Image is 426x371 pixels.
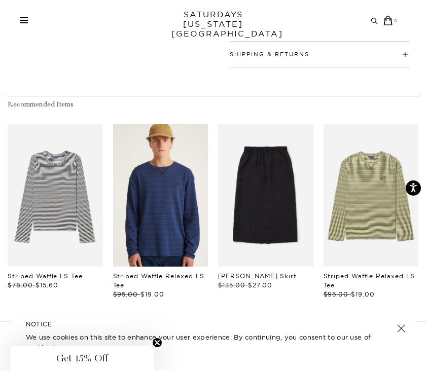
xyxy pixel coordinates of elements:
div: Get 15% OffClose teaser [10,346,154,371]
a: 0 [383,16,398,25]
span: $19.00 [140,290,164,298]
a: SATURDAYS[US_STATE][GEOGRAPHIC_DATA] [171,10,255,39]
h4: Recommended Items [8,100,418,109]
a: Striped Waffle Relaxed LS Tee [324,272,415,289]
h5: NOTICE [26,320,400,329]
p: We use cookies on this site to enhance your user experience. By continuing, you consent to our us... [26,332,400,352]
span: $78.00 [8,281,33,289]
button: Close teaser [152,338,162,348]
span: $95.00 [324,290,349,298]
span: $15.60 [35,281,58,289]
span: $19.00 [351,290,375,298]
small: 0 [394,18,398,23]
span: $135.00 [218,281,245,289]
a: [PERSON_NAME] Skirt [218,272,297,280]
span: Get 15% Off [56,352,108,364]
div: files/MF2429LT01-LIMOGES_02.jpg [113,124,208,267]
a: Striped Waffle LS Tee [8,272,83,280]
span: $27.00 [248,281,272,289]
a: Learn more [52,343,91,351]
button: Shipping & Returns [230,52,309,57]
a: Striped Waffle Relaxed LS Tee [113,272,204,289]
span: $95.00 [113,290,138,298]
